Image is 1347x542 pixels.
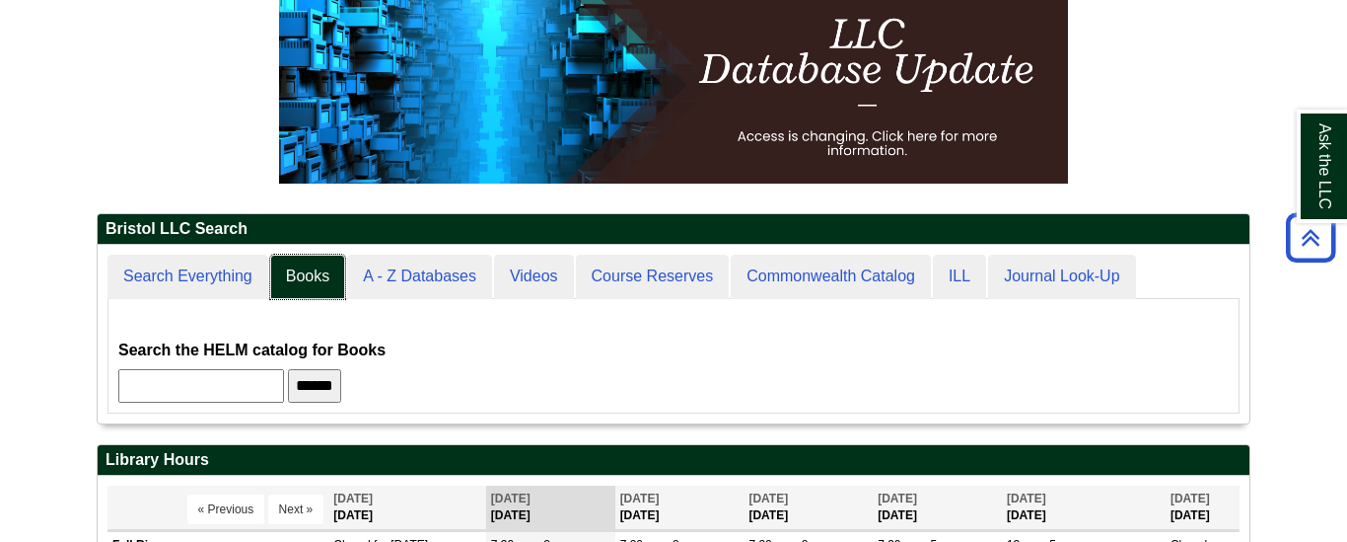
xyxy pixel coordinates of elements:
div: Books [118,309,1229,403]
label: Search the HELM catalog for Books [118,337,386,364]
span: [DATE] [1170,492,1210,505]
a: ILL [933,255,986,299]
a: Commonwealth Catalog [731,255,931,299]
h2: Library Hours [98,445,1249,476]
a: Search Everything [107,255,268,299]
span: [DATE] [620,492,660,505]
span: [DATE] [878,492,917,505]
h2: Bristol LLC Search [98,214,1249,245]
a: Course Reserves [576,255,730,299]
button: « Previous [187,495,265,524]
th: [DATE] [1002,486,1166,530]
th: [DATE] [873,486,1002,530]
span: [DATE] [491,492,531,505]
span: [DATE] [333,492,373,505]
th: [DATE] [744,486,873,530]
a: Books [270,255,345,299]
button: Next » [268,495,324,524]
th: [DATE] [615,486,744,530]
a: Videos [494,255,574,299]
a: A - Z Databases [347,255,492,299]
span: [DATE] [1007,492,1046,505]
th: [DATE] [486,486,615,530]
th: [DATE] [1166,486,1240,530]
a: Journal Look-Up [988,255,1135,299]
th: [DATE] [328,486,486,530]
a: Back to Top [1279,224,1342,251]
span: [DATE] [748,492,788,505]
